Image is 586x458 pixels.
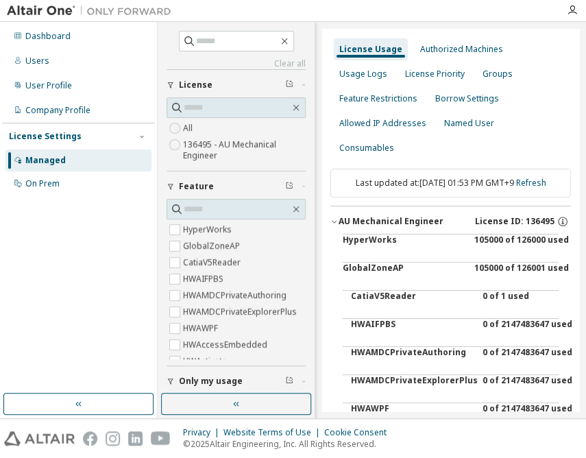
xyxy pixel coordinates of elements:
div: Authorized Machines [420,44,503,55]
button: CatiaV5Reader0 of 1 used [351,291,559,324]
label: HWAccessEmbedded [183,337,270,353]
a: Clear all [167,58,306,69]
div: Named User [444,118,494,129]
img: instagram.svg [106,431,120,446]
span: Only my usage [179,376,243,387]
button: HWAMDCPrivateAuthoring0 of 2147483647 used [351,347,559,380]
div: On Prem [25,178,60,189]
div: HWAWPF [351,403,474,436]
div: Privacy [183,427,223,438]
div: GlobalZoneAP [343,263,466,296]
div: Consumables [339,143,394,154]
div: Allowed IP Addresses [339,118,426,129]
button: AU Mechanical EngineerLicense ID: 136495 [330,206,571,237]
div: License Priority [405,69,465,80]
button: HWAMDCPrivateExplorerPlus0 of 2147483647 used [351,375,559,408]
div: HWAIFPBS [351,319,474,352]
button: Only my usage [167,366,306,396]
label: HWAWPF [183,320,221,337]
img: facebook.svg [83,431,97,446]
div: Usage Logs [339,69,387,80]
button: Feature [167,171,306,202]
span: License ID: 136495 [475,216,554,227]
button: License [167,70,306,100]
label: CatiaV5Reader [183,254,243,271]
img: youtube.svg [151,431,171,446]
label: HWAIFPBS [183,271,226,287]
div: Dashboard [25,31,71,42]
img: Altair One [7,4,178,18]
div: Borrow Settings [435,93,499,104]
button: HWAWPF0 of 2147483647 used [351,403,559,436]
button: HWAIFPBS0 of 2147483647 used [351,319,559,352]
div: HWAMDCPrivateAuthoring [351,347,474,380]
label: 136495 - AU Mechanical Engineer [183,136,306,164]
span: Clear filter [285,80,293,91]
div: User Profile [25,80,72,91]
div: License Usage [339,44,402,55]
div: Last updated at: [DATE] 01:53 PM GMT+9 [330,169,571,197]
button: GlobalZoneAP105000 of 126001 used [343,263,559,296]
span: Feature [179,181,214,192]
div: Feature Restrictions [339,93,417,104]
img: altair_logo.svg [4,431,75,446]
div: Groups [483,69,513,80]
div: AU Mechanical Engineer [339,216,443,227]
label: HyperWorks [183,221,234,238]
img: linkedin.svg [128,431,143,446]
div: HWAMDCPrivateExplorerPlus [351,375,474,408]
span: Clear filter [285,181,293,192]
div: License Settings [9,131,82,142]
div: Managed [25,155,66,166]
span: Clear filter [285,376,293,387]
div: Users [25,56,49,67]
div: CatiaV5Reader [351,291,474,324]
div: Website Terms of Use [223,427,324,438]
p: © 2025 Altair Engineering, Inc. All Rights Reserved. [183,438,395,450]
label: HWActivate [183,353,230,370]
div: HyperWorks [343,234,466,267]
label: All [183,120,195,136]
span: License [179,80,212,91]
button: HyperWorks105000 of 126000 used [343,234,559,267]
label: HWAMDCPrivateAuthoring [183,287,289,304]
label: GlobalZoneAP [183,238,243,254]
label: HWAMDCPrivateExplorerPlus [183,304,300,320]
div: Cookie Consent [324,427,395,438]
a: Refresh [516,177,546,189]
div: Company Profile [25,105,90,116]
